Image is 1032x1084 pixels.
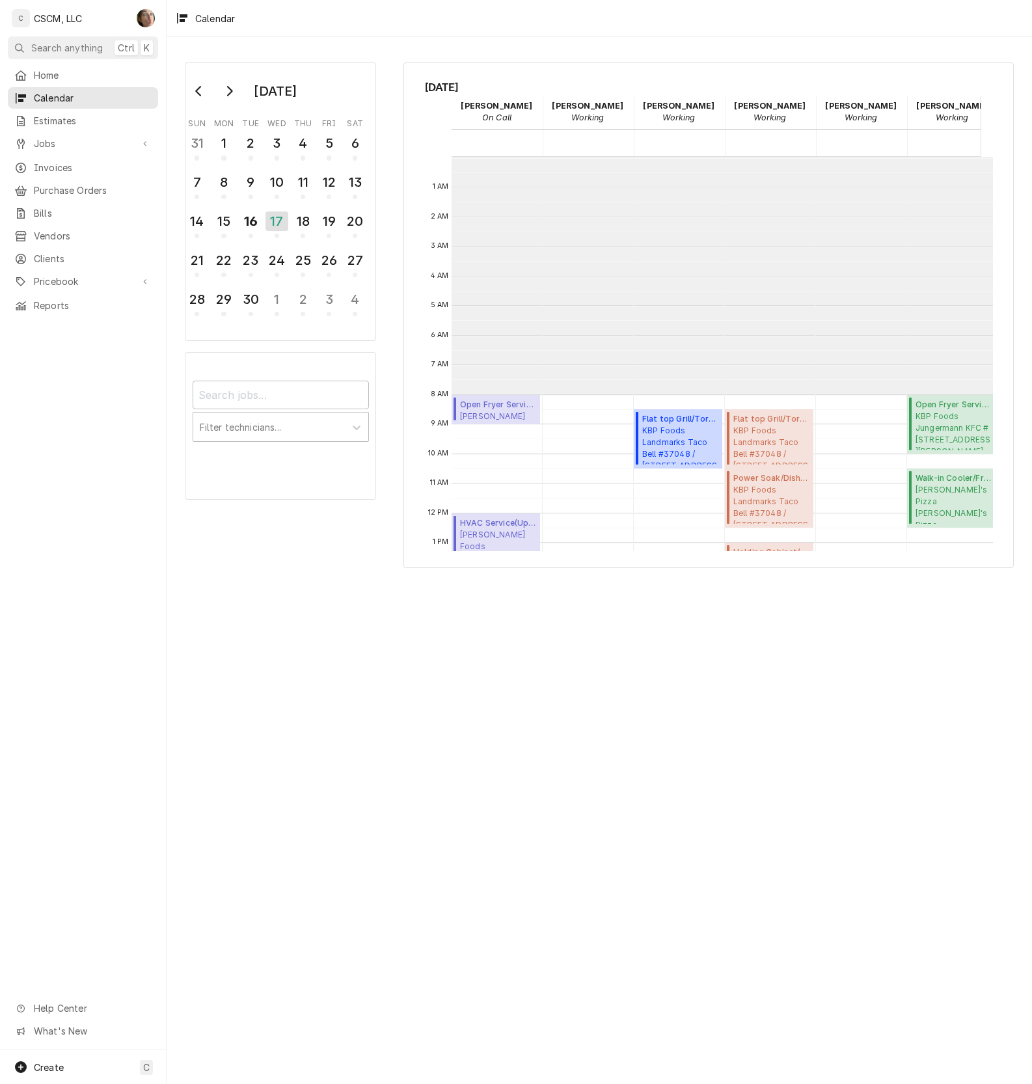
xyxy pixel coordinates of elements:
[916,399,992,411] span: Open Fryer Service ( Upcoming )
[8,1020,158,1042] a: Go to What's New
[8,180,158,201] a: Purchase Orders
[34,12,82,25] div: CSCM, LLC
[213,211,234,231] div: 15
[634,96,725,128] div: James Bain - Working
[34,1001,150,1015] span: Help Center
[249,80,301,102] div: [DATE]
[733,484,809,524] span: KBP Foods Landmarks Taco Bell #37048 / [STREET_ADDRESS][US_STATE]
[316,114,342,129] th: Friday
[428,418,452,429] span: 9 AM
[916,411,992,450] span: KBP Foods Jungermann KFC #[STREET_ADDRESS][PERSON_NAME][US_STATE]
[213,251,234,270] div: 22
[12,9,30,27] div: C
[34,161,152,174] span: Invoices
[213,133,234,153] div: 1
[8,248,158,269] a: Clients
[186,81,212,102] button: Go to previous month
[34,229,152,243] span: Vendors
[8,36,158,59] button: Search anythingCtrlK
[319,290,339,309] div: 3
[428,211,452,222] span: 2 AM
[293,251,313,270] div: 25
[427,478,452,488] span: 11 AM
[193,369,369,455] div: Calendar Filters
[725,409,814,468] div: Flat top Grill/Tortilla/ Panini(Upcoming)KBP FoodsLandmarks Taco Bell #37048 / [STREET_ADDRESS][U...
[290,114,316,129] th: Thursday
[452,513,541,573] div: HVAC Service(Upcoming)[PERSON_NAME] Foods[GEOGRAPHIC_DATA][PERSON_NAME] / [STREET_ADDRESS][US_STATE]
[916,101,988,111] strong: [PERSON_NAME]
[452,513,541,573] div: [Service] HVAC Service Estel Foods Westfield Plaza McDonald's #11198 / 7301 Westfield Plaza Dr, B...
[907,468,996,528] div: [Service] Walk-in Cooler/Freezer Service Call Joe's Pizza Joe's Pizza Jerseyville / 1600 S State ...
[642,413,718,425] span: Flat top Grill/Tortilla/ Panini ( Upcoming )
[216,81,242,102] button: Go to next month
[293,133,313,153] div: 4
[118,41,135,55] span: Ctrl
[425,79,993,96] span: [DATE]
[825,101,897,111] strong: [PERSON_NAME]
[428,300,452,310] span: 5 AM
[265,211,288,231] div: 17
[213,290,234,309] div: 29
[662,113,695,122] em: Working
[34,299,152,312] span: Reports
[34,1024,150,1038] span: What's New
[193,381,369,409] input: Search jobs...
[734,101,806,111] strong: [PERSON_NAME]
[634,409,723,468] div: Flat top Grill/Tortilla/ Panini(Upcoming)KBP FoodsLandmarks Taco Bell #37048 / [STREET_ADDRESS][U...
[34,275,132,288] span: Pricebook
[345,251,365,270] div: 27
[8,295,158,316] a: Reports
[187,211,207,231] div: 14
[267,290,287,309] div: 1
[8,202,158,224] a: Bills
[725,409,814,468] div: [Service] Flat top Grill/Tortilla/ Panini KBP Foods Landmarks Taco Bell #37048 / 620 E. Landmarks...
[8,64,158,86] a: Home
[345,211,365,231] div: 20
[137,9,155,27] div: SH
[267,251,287,270] div: 24
[8,110,158,131] a: Estimates
[8,133,158,154] a: Go to Jobs
[428,241,452,251] span: 3 AM
[907,96,998,128] div: Sam Smith - Working
[642,425,718,465] span: KBP Foods Landmarks Taco Bell #37048 / [STREET_ADDRESS][US_STATE]
[460,529,536,569] span: [PERSON_NAME] Foods [GEOGRAPHIC_DATA][PERSON_NAME] / [STREET_ADDRESS][US_STATE]
[319,251,339,270] div: 26
[425,508,452,518] span: 12 PM
[725,468,814,528] div: Power Soak/Dish Sink Service(Upcoming)KBP FoodsLandmarks Taco Bell #37048 / [STREET_ADDRESS][US_S...
[210,114,238,129] th: Monday
[241,211,261,231] div: 16
[267,172,287,192] div: 10
[452,96,543,128] div: Chris Lynch - On Call
[34,114,152,128] span: Estimates
[293,172,313,192] div: 11
[184,114,210,129] th: Sunday
[733,425,809,465] span: KBP Foods Landmarks Taco Bell #37048 / [STREET_ADDRESS][US_STATE]
[733,413,809,425] span: Flat top Grill/Tortilla/ Panini ( Upcoming )
[187,133,207,153] div: 31
[187,251,207,270] div: 21
[34,91,152,105] span: Calendar
[428,389,452,400] span: 8 AM
[452,395,541,425] div: [Service] Open Fryer Service Estel Foods Fairgrounds McDonald's # 2114 / 125 S Belt E, Belleville...
[425,448,452,459] span: 10 AM
[482,113,511,122] em: On Call
[34,1062,64,1073] span: Create
[916,472,992,484] span: Walk-in Cooler/Freezer Service Call ( Upcoming )
[8,157,158,178] a: Invoices
[429,537,452,547] span: 1 PM
[31,41,103,55] span: Search anything
[460,517,536,529] span: HVAC Service ( Upcoming )
[543,96,634,128] div: Izaia Bain - Working
[319,133,339,153] div: 5
[725,543,814,602] div: Holding Cabinet/Warmer Service(Upcoming)KBP Foods[PERSON_NAME] KFC # [STREET_ADDRESS][PERSON_NAME...
[907,395,996,454] div: Open Fryer Service(Upcoming)KBP FoodsJungermann KFC #[STREET_ADDRESS][PERSON_NAME][US_STATE]
[34,137,132,150] span: Jobs
[460,399,536,411] span: Open Fryer Service ( Upcoming )
[725,543,814,602] div: [Service] Holding Cabinet/Warmer Service KBP Foods Homer Adams KFC # 5842 / 2994 Homer M Adams Pk...
[8,997,158,1019] a: Go to Help Center
[552,101,623,111] strong: [PERSON_NAME]
[907,395,996,454] div: [Service] Open Fryer Service KBP Foods Jungermann KFC #5846 / 1699 Jungermann Road, St. Peters, M...
[754,113,786,122] em: Working
[264,114,290,129] th: Wednesday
